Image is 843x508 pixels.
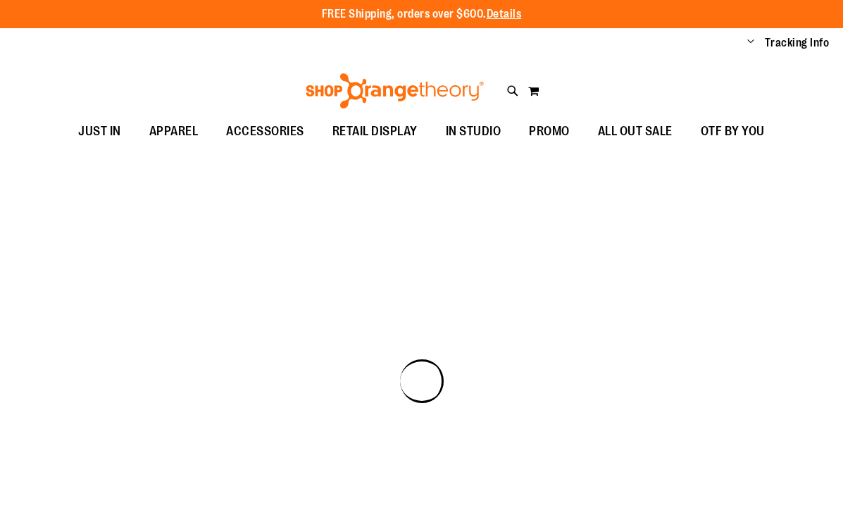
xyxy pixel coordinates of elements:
img: Shop Orangetheory [304,73,486,109]
span: PROMO [529,116,570,147]
span: JUST IN [78,116,121,147]
a: Details [487,8,522,20]
a: Tracking Info [765,35,830,51]
span: IN STUDIO [446,116,501,147]
p: FREE Shipping, orders over $600. [322,6,522,23]
button: Account menu [747,36,754,50]
span: RETAIL DISPLAY [332,116,418,147]
span: ACCESSORIES [226,116,304,147]
span: APPAREL [149,116,199,147]
span: OTF BY YOU [701,116,765,147]
span: ALL OUT SALE [598,116,673,147]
